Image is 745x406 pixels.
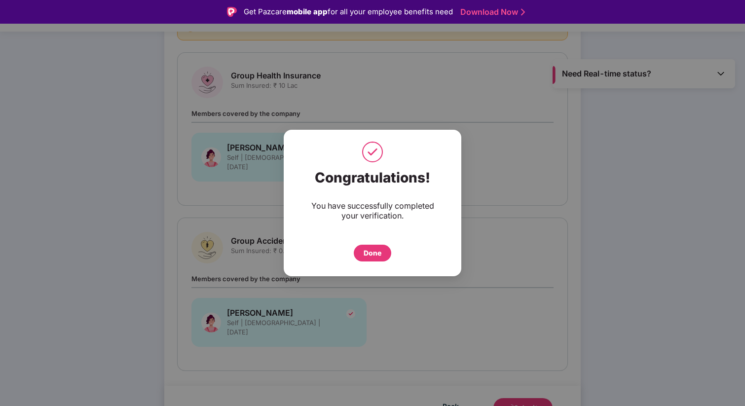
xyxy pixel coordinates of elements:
div: You have successfully completed your verification. [303,201,442,221]
img: Stroke [521,7,525,17]
div: Get Pazcare for all your employee benefits need [244,6,453,18]
img: Logo [227,7,237,17]
a: Download Now [460,7,522,17]
div: Congratulations! [303,169,442,186]
img: svg+xml;base64,PHN2ZyB4bWxucz0iaHR0cDovL3d3dy53My5vcmcvMjAwMC9zdmciIHdpZHRoPSI1MCIgaGVpZ2h0PSI1MC... [360,140,385,164]
strong: mobile app [287,7,328,16]
div: Done [364,248,381,258]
